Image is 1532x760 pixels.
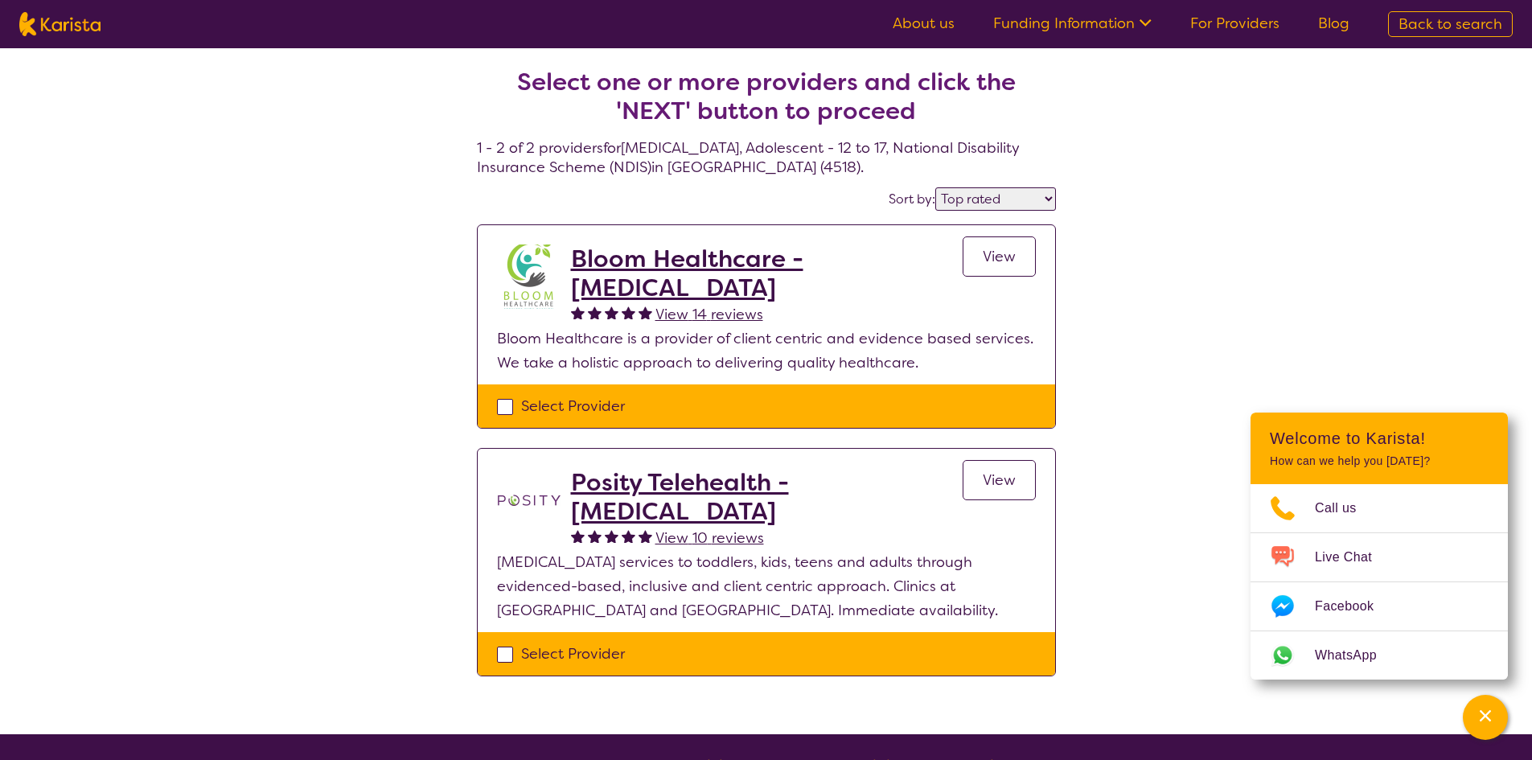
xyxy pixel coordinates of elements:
img: fullstar [622,529,635,543]
div: Channel Menu [1251,413,1508,680]
a: View 14 reviews [655,302,763,327]
p: Bloom Healthcare is a provider of client centric and evidence based services. We take a holistic ... [497,327,1036,375]
img: Karista logo [19,12,101,36]
span: View 10 reviews [655,528,764,548]
a: View [963,236,1036,277]
span: Live Chat [1315,545,1391,569]
a: Posity Telehealth - [MEDICAL_DATA] [571,468,963,526]
a: Funding Information [993,14,1152,33]
span: Call us [1315,496,1376,520]
img: fullstar [571,306,585,319]
a: View 10 reviews [655,526,764,550]
img: fullstar [605,306,618,319]
a: Bloom Healthcare - [MEDICAL_DATA] [571,244,963,302]
a: Blog [1318,14,1349,33]
span: View [983,470,1016,490]
h2: Welcome to Karista! [1270,429,1489,448]
span: View 14 reviews [655,305,763,324]
span: Back to search [1399,14,1502,34]
h4: 1 - 2 of 2 providers for [MEDICAL_DATA] , Adolescent - 12 to 17 , National Disability Insurance S... [477,29,1056,177]
img: fullstar [622,306,635,319]
a: Web link opens in a new tab. [1251,631,1508,680]
span: WhatsApp [1315,643,1396,668]
img: kyxjko9qh2ft7c3q1pd9.jpg [497,244,561,309]
a: View [963,460,1036,500]
img: t1bslo80pcylnzwjhndq.png [497,468,561,532]
button: Channel Menu [1463,695,1508,740]
img: fullstar [588,306,602,319]
span: View [983,247,1016,266]
p: [MEDICAL_DATA] services to toddlers, kids, teens and adults through evidenced-based, inclusive an... [497,550,1036,622]
span: Facebook [1315,594,1393,618]
p: How can we help you [DATE]? [1270,454,1489,468]
img: fullstar [605,529,618,543]
a: For Providers [1190,14,1279,33]
label: Sort by: [889,191,935,207]
img: fullstar [571,529,585,543]
img: fullstar [588,529,602,543]
img: fullstar [639,306,652,319]
h2: Select one or more providers and click the 'NEXT' button to proceed [496,68,1037,125]
a: Back to search [1388,11,1513,37]
ul: Choose channel [1251,484,1508,680]
a: About us [893,14,955,33]
img: fullstar [639,529,652,543]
